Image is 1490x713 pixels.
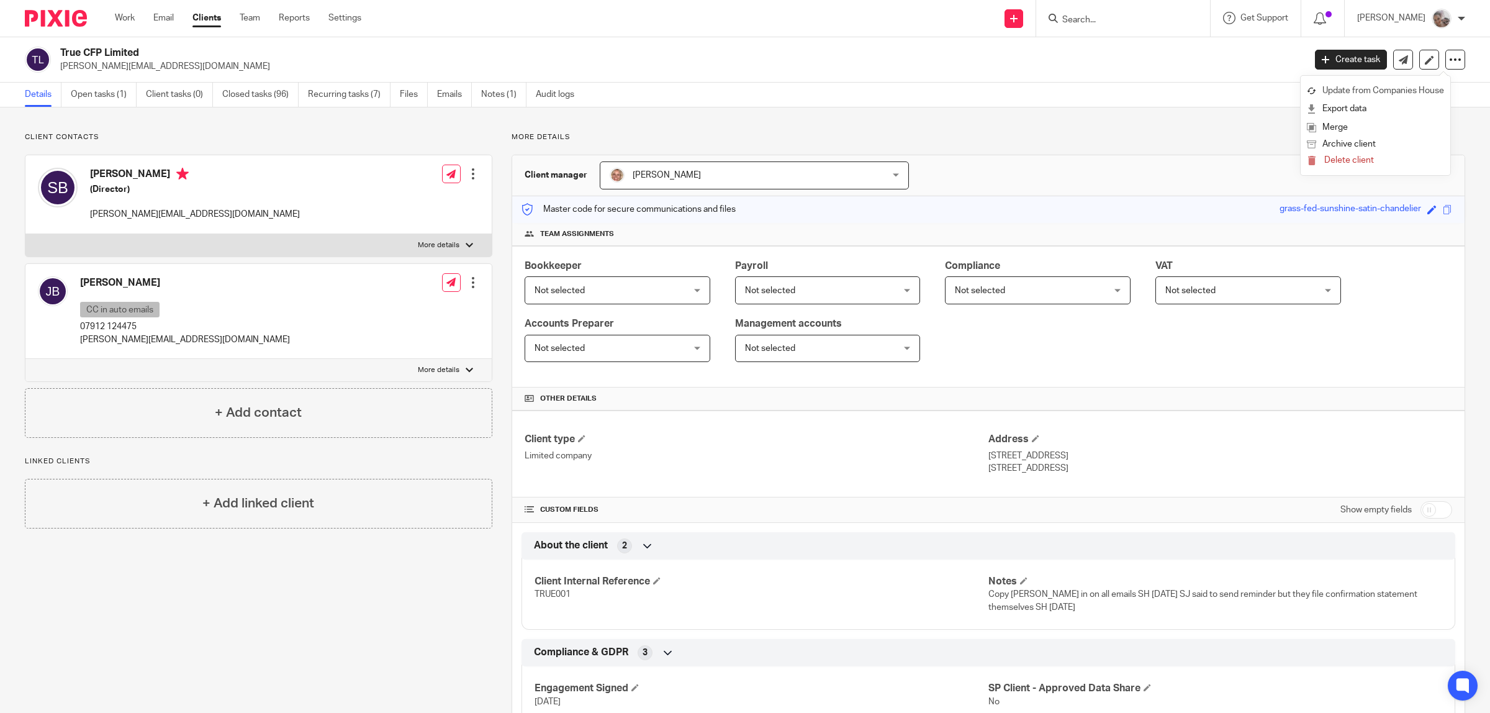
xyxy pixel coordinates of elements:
span: Not selected [535,286,585,295]
a: Files [400,83,428,107]
a: Audit logs [536,83,584,107]
h4: [PERSON_NAME] [90,168,300,183]
span: Compliance [945,261,1000,271]
span: Not selected [745,344,795,353]
img: me.jpg [1432,9,1452,29]
i: Primary [176,168,189,180]
img: SJ.jpg [610,168,625,183]
img: svg%3E [25,47,51,73]
a: Work [115,12,135,24]
span: Delete client [1324,156,1374,165]
a: Clients [192,12,221,24]
a: Update from Companies House [1307,82,1444,100]
p: More details [512,132,1465,142]
h4: + Add linked client [202,494,314,513]
h4: + Add contact [215,403,302,422]
p: Limited company [525,450,988,462]
h4: Client Internal Reference [535,575,988,588]
span: TRUE001 [535,590,571,599]
a: Recurring tasks (7) [308,83,391,107]
p: Client contacts [25,132,492,142]
span: Bookkeeper [525,261,582,271]
img: svg%3E [38,168,78,207]
span: Management accounts [735,319,842,329]
p: [PERSON_NAME][EMAIL_ADDRESS][DOMAIN_NAME] [80,334,290,346]
span: VAT [1155,261,1173,271]
img: svg%3E [38,276,68,306]
span: 3 [643,647,648,659]
a: Merge [1307,119,1444,137]
h3: Client manager [525,169,587,181]
a: Export data [1307,100,1444,118]
h4: Notes [988,575,1442,588]
a: Reports [279,12,310,24]
span: Not selected [955,286,1005,295]
a: Create task [1315,50,1387,70]
button: Archive client [1307,137,1444,153]
h2: True CFP Limited [60,47,1049,60]
p: [STREET_ADDRESS] [988,450,1452,462]
span: Copy [PERSON_NAME] in on all emails SH [DATE] SJ said to send reminder but they file confirmation... [988,590,1417,611]
h4: [PERSON_NAME] [80,276,290,289]
img: Pixie [25,10,87,27]
span: Other details [540,394,597,404]
p: [PERSON_NAME][EMAIL_ADDRESS][DOMAIN_NAME] [60,60,1296,73]
p: More details [418,240,459,250]
span: Not selected [745,286,795,295]
a: Settings [328,12,361,24]
span: Team assignments [540,229,614,239]
h4: Client type [525,433,988,446]
a: Closed tasks (96) [222,83,299,107]
button: Delete client [1307,153,1444,169]
h4: CUSTOM FIELDS [525,505,988,515]
h4: SP Client - Approved Data Share [988,682,1442,695]
a: Team [240,12,260,24]
span: Not selected [1165,286,1216,295]
span: [PERSON_NAME] [633,171,701,179]
h4: Address [988,433,1452,446]
span: 2 [622,540,627,552]
p: [STREET_ADDRESS] [988,462,1452,475]
a: Details [25,83,61,107]
span: Not selected [535,344,585,353]
p: Master code for secure communications and files [521,203,736,216]
span: About the client [534,539,608,552]
p: [PERSON_NAME] [1357,12,1425,24]
span: [DATE] [535,697,561,706]
div: grass-fed-sunshine-satin-chandelier [1280,202,1421,217]
label: Show empty fields [1340,504,1412,516]
a: Client tasks (0) [146,83,213,107]
a: Open tasks (1) [71,83,137,107]
span: Compliance & GDPR [534,646,628,659]
h4: Engagement Signed [535,682,988,695]
span: Get Support [1240,14,1288,22]
a: Email [153,12,174,24]
span: Payroll [735,261,768,271]
p: [PERSON_NAME][EMAIL_ADDRESS][DOMAIN_NAME] [90,208,300,220]
h5: (Director) [90,183,300,196]
p: Linked clients [25,456,492,466]
input: Search [1061,15,1173,26]
a: Emails [437,83,472,107]
span: Accounts Preparer [525,319,614,329]
p: More details [418,365,459,375]
p: 07912 124475 [80,320,290,333]
span: No [988,697,1000,706]
a: Notes (1) [481,83,526,107]
p: CC in auto emails [80,302,160,317]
